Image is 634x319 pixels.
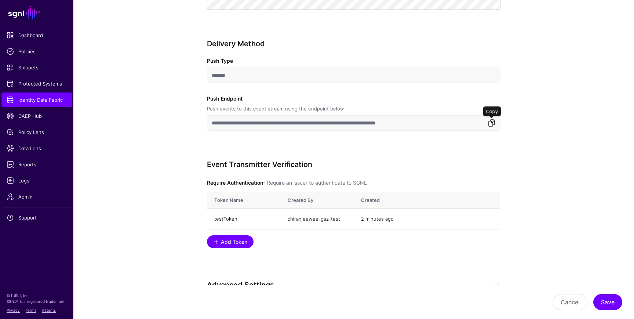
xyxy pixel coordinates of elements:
a: Protected Systems [1,76,72,91]
span: Reports [7,161,67,168]
a: Admin [1,189,72,204]
label: Require Authentication [207,178,367,186]
h3: Delivery Method [207,39,500,48]
span: Policies [7,48,67,55]
a: Snippets [1,60,72,75]
a: Logs [1,173,72,188]
span: Snippets [7,64,67,71]
a: Privacy [7,308,20,312]
p: SGNL® is a registered trademark [7,298,67,304]
a: Terms [26,308,36,312]
div: Copy [483,106,501,117]
span: Add Token [220,238,248,246]
a: Dashboard [1,28,72,43]
a: Policies [1,44,72,59]
a: Policy Lens [1,125,72,139]
a: Data Lens [1,141,72,156]
a: Reports [1,157,72,172]
span: Policy Lens [7,128,67,136]
th: Created [354,192,500,209]
app-identifier: chiranjeewee-gsz-test [288,216,340,222]
span: Identity Data Fabric [7,96,67,104]
button: Save [593,294,622,310]
label: Push Endpoint [207,95,344,113]
th: Created By [280,192,354,209]
span: - Require an issuer to authenticate to SGNL [263,180,367,186]
span: Data Lens [7,145,67,152]
span: 2 minutes ago [361,216,394,222]
a: CAEP Hub [1,109,72,123]
span: Protected Systems [7,80,67,87]
button: Cancel [553,294,587,310]
label: Push Type [207,57,233,65]
span: Support [7,214,67,221]
span: CAEP Hub [7,112,67,120]
th: Token Name [207,192,280,209]
span: Logs [7,177,67,184]
a: Identity Data Fabric [1,93,72,107]
span: Admin [7,193,67,200]
h3: Advanced Settings [207,280,486,289]
h3: Event Transmitter Verification [207,160,500,169]
p: © [URL], Inc [7,293,67,298]
a: SGNL [4,4,69,21]
span: Dashboard [7,32,67,39]
td: testToken [207,209,280,229]
div: Push events to this event stream using the endpoint below [207,105,344,113]
a: Patents [42,308,56,312]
